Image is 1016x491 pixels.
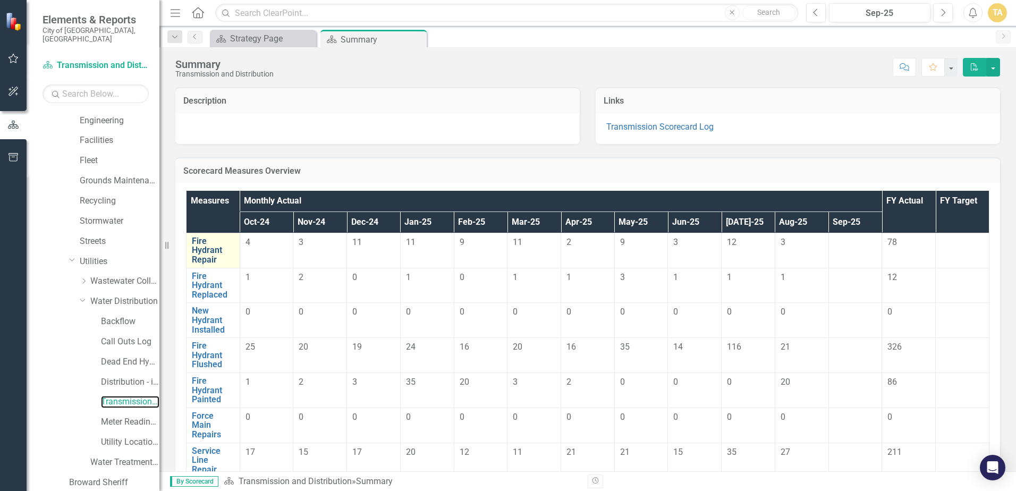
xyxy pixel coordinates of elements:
span: 35 [620,342,630,352]
span: 0 [460,412,464,422]
span: 0 [566,307,571,317]
span: 12 [887,272,897,282]
span: 19 [352,342,362,352]
span: 11 [513,447,522,457]
span: Search [757,8,780,16]
a: Broward Sheriff [69,477,159,489]
span: 0 [673,412,678,422]
span: 25 [245,342,255,352]
span: 0 [245,307,250,317]
div: Transmission and Distribution [175,70,274,78]
span: 78 [887,237,897,247]
span: Elements & Reports [43,13,149,26]
td: Double-Click to Edit Right Click for Context Menu [187,303,240,338]
span: 20 [406,447,416,457]
td: Double-Click to Edit Right Click for Context Menu [187,268,240,303]
div: Strategy Page [230,32,314,45]
td: Double-Click to Edit Right Click for Context Menu [187,233,240,268]
span: 35 [727,447,736,457]
span: 1 [406,272,411,282]
span: 0 [887,307,892,317]
span: 1 [673,272,678,282]
span: 0 [299,412,303,422]
span: 0 [352,272,357,282]
span: 24 [406,342,416,352]
a: Backflow [101,316,159,328]
span: 12 [460,447,469,457]
h3: Description [183,96,572,106]
a: Stormwater [80,215,159,227]
span: 1 [245,272,250,282]
span: 0 [620,307,625,317]
a: Service Line Repair [192,446,234,475]
a: Dead End Hydrant Flushing Log [101,356,159,368]
span: 0 [513,412,518,422]
span: 11 [406,237,416,247]
span: 1 [781,272,785,282]
td: Double-Click to Edit Right Click for Context Menu [187,408,240,443]
span: 0 [781,307,785,317]
span: 326 [887,342,902,352]
a: Transmission and Distribution [101,396,159,408]
span: 3 [620,272,625,282]
span: 2 [566,377,571,387]
span: 2 [566,237,571,247]
div: Sep-25 [833,7,927,20]
a: Engineering [80,115,159,127]
span: 0 [406,307,411,317]
a: Distribution - inactive scorecard (combined with transmission in [DATE]) [101,376,159,388]
span: 1 [513,272,518,282]
a: Recycling [80,195,159,207]
span: 0 [620,412,625,422]
span: 0 [352,412,357,422]
span: 14 [673,342,683,352]
span: 0 [406,412,411,422]
span: 17 [352,447,362,457]
div: » [224,476,580,488]
span: 11 [513,237,522,247]
span: 21 [781,342,790,352]
span: 0 [299,307,303,317]
a: Utility Location Requests [101,436,159,448]
a: Meter Reading ([PERSON_NAME]) [101,416,159,428]
a: New Hydrant Installed [192,306,234,334]
span: 3 [513,377,518,387]
button: Search [742,5,795,20]
a: Fire Hydrant Flushed [192,341,234,369]
a: Transmission and Distribution [43,60,149,72]
div: Open Intercom Messenger [980,455,1005,480]
a: Facilities [80,134,159,147]
span: 4 [245,237,250,247]
span: 0 [887,412,892,422]
td: Double-Click to Edit Right Click for Context Menu [187,338,240,373]
div: Summary [175,58,274,70]
a: Fleet [80,155,159,167]
small: City of [GEOGRAPHIC_DATA], [GEOGRAPHIC_DATA] [43,26,149,44]
span: 0 [620,377,625,387]
a: Utilities [80,256,159,268]
span: 0 [352,307,357,317]
td: Double-Click to Edit Right Click for Context Menu [187,443,240,478]
span: 20 [781,377,790,387]
span: 3 [673,237,678,247]
a: Fire Hydrant Painted [192,376,234,404]
span: 0 [727,412,732,422]
span: 2 [299,272,303,282]
span: 20 [513,342,522,352]
span: 0 [460,307,464,317]
span: 0 [673,307,678,317]
span: 1 [566,272,571,282]
span: By Scorecard [170,476,218,487]
img: ClearPoint Strategy [5,12,24,31]
span: 0 [727,377,732,387]
span: 9 [460,237,464,247]
button: Sep-25 [829,3,930,22]
button: TA [988,3,1007,22]
span: 86 [887,377,897,387]
a: Call Outs Log [101,336,159,348]
span: 16 [566,342,576,352]
span: 0 [566,412,571,422]
span: 27 [781,447,790,457]
a: Streets [80,235,159,248]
